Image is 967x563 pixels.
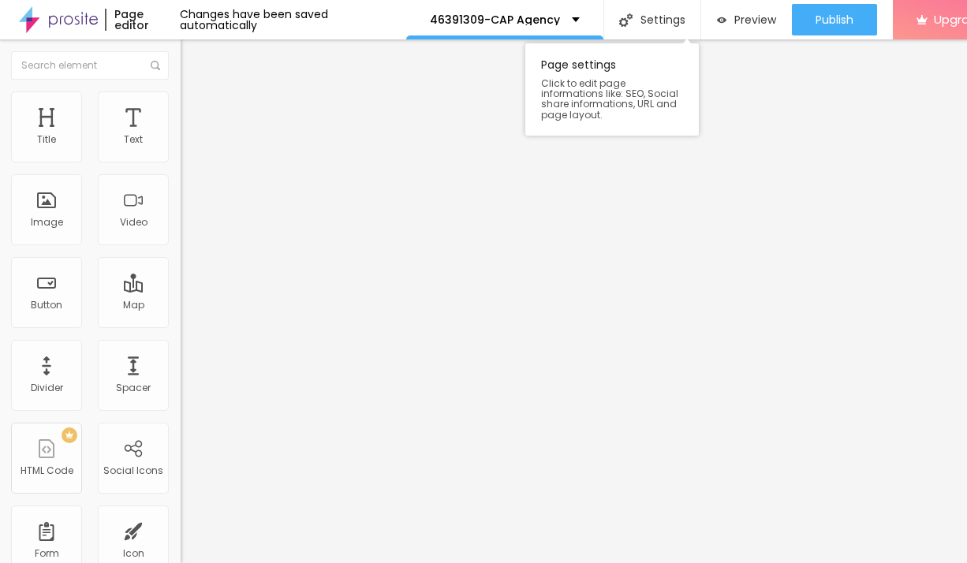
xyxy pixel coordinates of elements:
div: Social Icons [103,465,163,476]
button: Publish [792,4,877,35]
div: Text [124,134,143,145]
span: Click to edit page informations like: SEO, Social share informations, URL and page layout. [541,78,683,120]
div: Image [31,217,63,228]
span: Preview [734,13,776,26]
div: Button [31,300,62,311]
div: Map [123,300,144,311]
img: Icone [619,13,633,27]
img: view-1.svg [717,13,726,27]
div: Form [35,548,59,559]
span: Publish [816,13,853,26]
div: Page editor [105,9,181,31]
div: HTML Code [21,465,73,476]
input: Search element [11,51,169,80]
div: Page settings [525,43,699,136]
div: Divider [31,382,63,393]
img: Icone [151,61,160,70]
div: Title [37,134,56,145]
div: Video [120,217,147,228]
button: Preview [701,4,792,35]
div: Changes have been saved automatically [180,9,405,31]
div: Icon [123,548,144,559]
p: 46391309-CAP Agency [430,14,560,25]
div: Spacer [116,382,151,393]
